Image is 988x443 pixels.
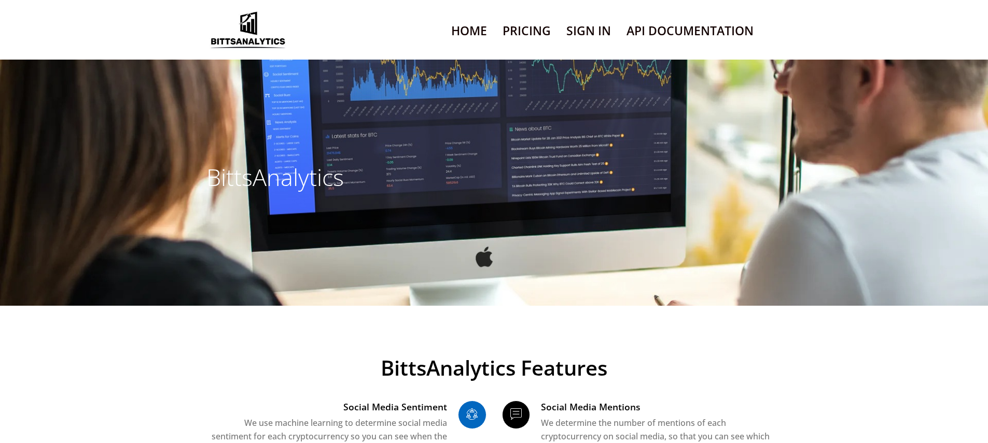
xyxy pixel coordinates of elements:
a: Sign In [566,18,611,44]
a: API Documentation [627,18,754,44]
a: Home [451,18,487,44]
a: Pricing [503,18,551,44]
h3: BittsAnalytics [206,163,486,191]
h3: Social Media Sentiment [206,401,447,413]
h3: Social Media Mentions [541,401,782,413]
span: BittsAnalytics Features [206,358,782,378]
